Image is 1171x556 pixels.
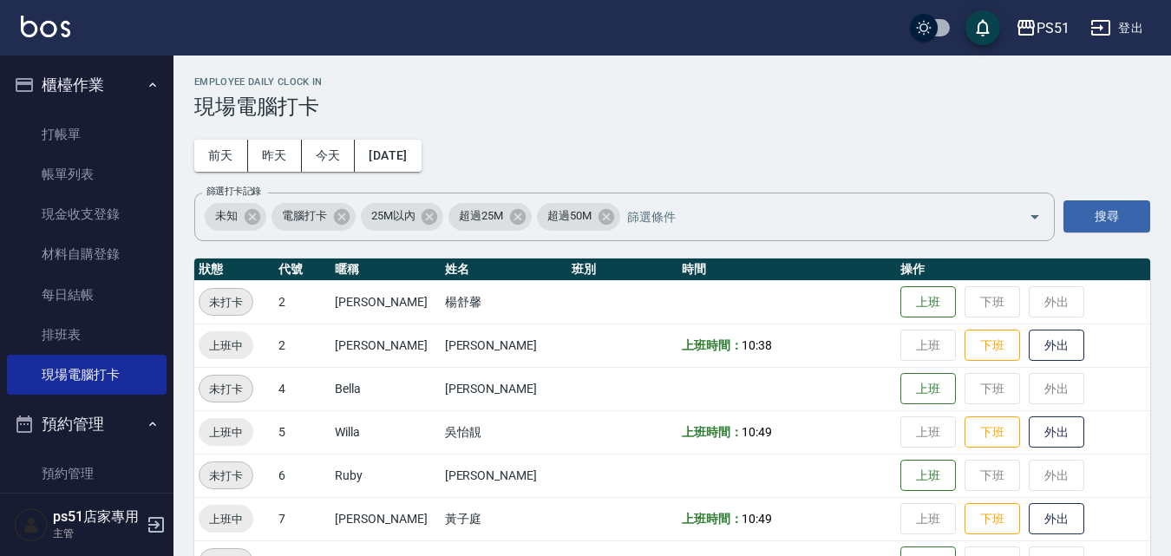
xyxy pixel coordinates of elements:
span: 未知 [205,207,248,225]
span: 10:49 [742,425,772,439]
div: 25M以內 [361,203,444,231]
td: 黃子庭 [441,497,568,540]
a: 預約管理 [7,454,167,494]
td: [PERSON_NAME] [441,454,568,497]
span: 25M以內 [361,207,426,225]
button: 上班 [900,286,956,318]
span: 超過25M [448,207,514,225]
button: 外出 [1029,330,1084,362]
td: Willa [330,410,440,454]
a: 帳單列表 [7,154,167,194]
td: 7 [274,497,330,540]
th: 操作 [896,258,1150,281]
div: 超過25M [448,203,532,231]
p: 主管 [53,526,141,541]
td: [PERSON_NAME] [441,324,568,367]
img: Person [14,507,49,542]
input: 篩選條件 [623,201,998,232]
td: 2 [274,280,330,324]
button: 搜尋 [1063,200,1150,232]
span: 上班中 [199,423,253,442]
div: 電腦打卡 [271,203,356,231]
td: 5 [274,410,330,454]
a: 打帳單 [7,114,167,154]
td: [PERSON_NAME] [330,497,440,540]
button: [DATE] [355,140,421,172]
a: 現金收支登錄 [7,194,167,234]
span: 電腦打卡 [271,207,337,225]
td: [PERSON_NAME] [441,367,568,410]
button: 下班 [965,416,1020,448]
th: 代號 [274,258,330,281]
td: [PERSON_NAME] [330,280,440,324]
td: 4 [274,367,330,410]
b: 上班時間： [682,338,743,352]
span: 未打卡 [200,467,252,485]
button: 外出 [1029,503,1084,535]
button: Open [1021,203,1049,231]
th: 姓名 [441,258,568,281]
h5: ps51店家專用 [53,508,141,526]
span: 未打卡 [200,380,252,398]
div: 未知 [205,203,266,231]
button: 櫃檯作業 [7,62,167,108]
img: Logo [21,16,70,37]
th: 暱稱 [330,258,440,281]
span: 未打卡 [200,293,252,311]
td: 楊舒馨 [441,280,568,324]
a: 材料自購登錄 [7,234,167,274]
a: 排班表 [7,315,167,355]
th: 時間 [677,258,896,281]
td: 吳怡靚 [441,410,568,454]
span: 10:38 [742,338,772,352]
button: 上班 [900,460,956,492]
button: save [965,10,1000,45]
span: 超過50M [537,207,602,225]
div: PS51 [1037,17,1070,39]
b: 上班時間： [682,425,743,439]
button: 下班 [965,330,1020,362]
button: 昨天 [248,140,302,172]
span: 上班中 [199,510,253,528]
td: 2 [274,324,330,367]
span: 10:49 [742,512,772,526]
span: 上班中 [199,337,253,355]
button: 今天 [302,140,356,172]
button: PS51 [1009,10,1076,46]
button: 上班 [900,373,956,405]
td: 6 [274,454,330,497]
b: 上班時間： [682,512,743,526]
button: 外出 [1029,416,1084,448]
th: 狀態 [194,258,274,281]
th: 班別 [567,258,677,281]
label: 篩選打卡記錄 [206,185,261,198]
td: [PERSON_NAME] [330,324,440,367]
button: 下班 [965,503,1020,535]
h3: 現場電腦打卡 [194,95,1150,119]
td: Ruby [330,454,440,497]
div: 超過50M [537,203,620,231]
button: 登出 [1083,12,1150,44]
button: 前天 [194,140,248,172]
a: 現場電腦打卡 [7,355,167,395]
h2: Employee Daily Clock In [194,76,1150,88]
td: Bella [330,367,440,410]
a: 每日結帳 [7,275,167,315]
button: 預約管理 [7,402,167,447]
